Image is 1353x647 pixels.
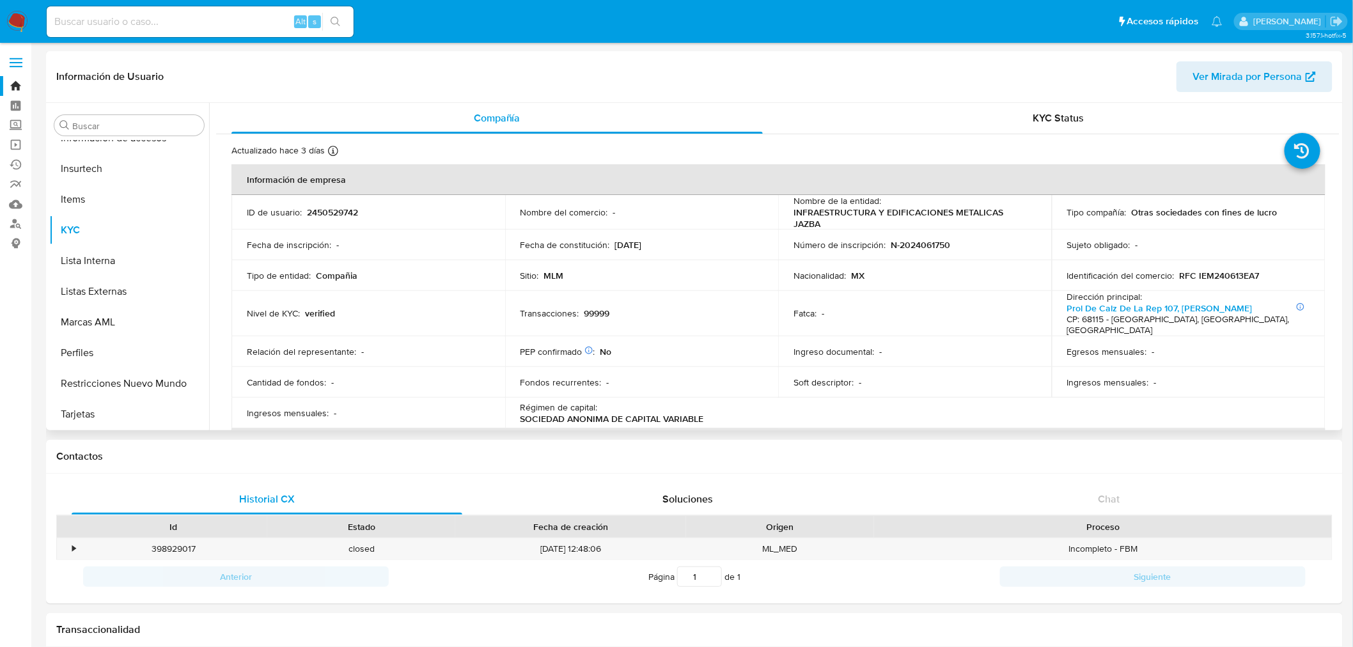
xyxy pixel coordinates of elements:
p: - [613,207,616,218]
div: closed [267,538,455,559]
span: Página de [648,566,740,587]
p: Régimen de capital : [520,401,598,413]
p: Compañia [316,270,357,281]
p: verified [305,308,335,319]
input: Buscar usuario o caso... [47,13,354,30]
p: 99999 [584,308,610,319]
div: Incompleto - FBM [874,538,1332,559]
p: - [1154,377,1157,388]
p: Número de inscripción : [794,239,886,251]
th: Datos de contacto [231,428,1326,459]
button: Tarjetas [49,399,209,430]
p: Nombre de la entidad : [794,195,881,207]
p: Ingresos mensuales : [247,407,329,419]
p: MLM [544,270,564,281]
p: Fecha de inscripción : [247,239,331,251]
p: - [361,346,364,357]
p: - [334,407,336,419]
p: Egresos mensuales : [1067,346,1147,357]
button: Lista Interna [49,246,209,276]
span: s [313,15,317,27]
p: Cantidad de fondos : [247,377,326,388]
button: Marcas AML [49,307,209,338]
th: Información de empresa [231,164,1326,195]
button: Restricciones Nuevo Mundo [49,368,209,399]
span: KYC Status [1033,111,1084,125]
p: Transacciones : [520,308,579,319]
p: Nivel de KYC : [247,308,300,319]
div: Origen [695,520,865,533]
p: - [879,346,882,357]
p: - [331,377,334,388]
p: Ingreso documental : [794,346,874,357]
p: Fatca : [794,308,817,319]
p: Nombre del comercio : [520,207,608,218]
p: - [1136,239,1138,251]
p: SOCIEDAD ANONIMA DE CAPITAL VARIABLE [520,413,704,425]
p: Identificación del comercio : [1067,270,1175,281]
span: Chat [1099,492,1120,506]
span: Compañía [474,111,520,125]
button: Items [49,184,209,215]
button: Anterior [83,566,389,587]
span: 1 [737,570,740,583]
p: Tipo compañía : [1067,207,1127,218]
p: marianathalie.grajeda@mercadolibre.com.mx [1253,15,1326,27]
p: INFRAESTRUCTURA Y EDIFICACIONES METALICAS JAZBA [794,207,1031,230]
button: search-icon [322,13,348,31]
p: - [859,377,861,388]
p: - [822,308,824,319]
p: Nacionalidad : [794,270,846,281]
p: Tipo de entidad : [247,270,311,281]
button: Buscar [59,120,70,130]
div: Fecha de creación [464,520,677,533]
p: ID de usuario : [247,207,302,218]
button: KYC [49,215,209,246]
h1: Información de Usuario [56,70,164,83]
div: Proceso [883,520,1323,533]
div: Estado [276,520,446,533]
p: PEP confirmado : [520,346,595,357]
p: No [600,346,612,357]
h1: Transaccionalidad [56,623,1333,636]
a: Prol De Calz De La Rep 107, [PERSON_NAME] [1067,302,1253,315]
p: - [1152,346,1155,357]
p: - [336,239,339,251]
p: Otras sociedades con fines de lucro [1132,207,1278,218]
div: [DATE] 12:48:06 [455,538,686,559]
p: Actualizado hace 3 días [231,144,325,157]
p: [DATE] [615,239,642,251]
button: Insurtech [49,153,209,184]
p: Fondos recurrentes : [520,377,602,388]
div: 398929017 [79,538,267,559]
p: N-2024061750 [891,239,950,251]
span: Soluciones [663,492,714,506]
button: Siguiente [1000,566,1306,587]
div: • [72,543,75,555]
a: Salir [1330,15,1343,28]
p: 2450529742 [307,207,358,218]
div: Id [88,520,258,533]
span: Ver Mirada por Persona [1193,61,1302,92]
p: Fecha de constitución : [520,239,610,251]
span: Accesos rápidos [1127,15,1199,28]
p: RFC IEM240613EA7 [1180,270,1260,281]
p: Dirección principal : [1067,291,1143,302]
p: Ingresos mensuales : [1067,377,1149,388]
p: Sitio : [520,270,539,281]
span: Historial CX [239,492,295,506]
a: Notificaciones [1212,16,1223,27]
h1: Contactos [56,450,1333,463]
input: Buscar [72,120,199,132]
h4: CP: 68115 - [GEOGRAPHIC_DATA], [GEOGRAPHIC_DATA], [GEOGRAPHIC_DATA] [1067,314,1305,336]
button: Listas Externas [49,276,209,307]
button: Perfiles [49,338,209,368]
button: Ver Mirada por Persona [1177,61,1333,92]
p: - [607,377,609,388]
p: Soft descriptor : [794,377,854,388]
div: ML_MED [686,538,874,559]
p: MX [851,270,864,281]
p: Sujeto obligado : [1067,239,1130,251]
p: Relación del representante : [247,346,356,357]
span: Alt [295,15,306,27]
